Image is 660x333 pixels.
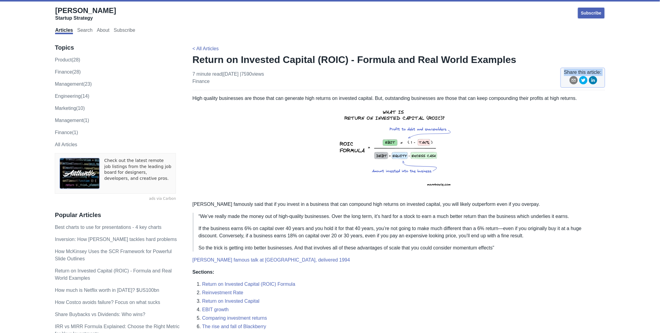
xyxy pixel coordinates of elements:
[193,257,350,262] a: [PERSON_NAME] famous talk at [GEOGRAPHIC_DATA], delivered 1994
[193,269,214,275] strong: Sections:
[199,244,600,252] p: So the trick is getting into better businesses. And that involves all of these advantages of scal...
[55,6,116,15] span: [PERSON_NAME]
[55,300,160,305] a: How Costco avoids failure? Focus on what sucks
[55,237,177,242] a: Inversion: How [PERSON_NAME] tackles hard problems
[55,142,77,147] a: All Articles
[55,211,180,219] h3: Popular Articles
[193,54,605,66] h1: Return on Invested Capital (ROIC) - Formula and Real World Examples
[193,201,605,208] p: [PERSON_NAME] famously said that if you invest in a business that can compound high returns on in...
[569,76,578,87] button: email
[55,6,116,21] a: [PERSON_NAME]Startup Strategy
[589,76,597,87] button: linkedin
[193,95,605,196] p: High quality businesses are those that can generate high returns on invested capital. But, outsta...
[202,282,295,287] a: Return on Invested Capital (ROIC) Formula
[55,268,172,281] a: Return on Invested Capital (ROIC) - Formula and Real World Examples
[55,312,145,317] a: Share Buybacks vs Dividends: Who wins?
[55,225,161,230] a: Best charts to use for presentations - 4 key charts
[577,7,605,19] a: Subscribe
[202,315,267,321] a: Comparing investment returns
[55,69,81,74] a: finance(28)
[97,28,110,34] a: About
[564,69,602,76] span: Share this article:
[193,46,219,51] a: < All Articles
[55,94,89,99] a: engineering(14)
[55,118,89,123] a: Management(1)
[77,28,93,34] a: Search
[199,213,600,220] p: “We’ve really made the money out of high-quality businesses. Over the long term, it’s hard for a ...
[55,288,159,293] a: How much is Netflix worth in [DATE]? $US100bn
[104,158,171,189] a: Check out the latest remote job listings from the leading job board for designers, developers, an...
[240,71,264,77] span: | 7590 views
[193,79,210,84] a: finance
[55,130,78,135] a: Finance(1)
[202,298,259,304] a: Return on Invested Capital
[579,76,588,87] button: twitter
[202,307,229,312] a: EBIT growth
[114,28,135,34] a: Subscribe
[202,324,266,329] a: The rise and fall of Blackberry
[55,44,180,51] h3: Topics
[55,15,116,21] div: Startup Strategy
[202,290,243,295] a: Reinvestment Rate
[55,28,73,34] a: Articles
[199,225,600,239] p: If the business earns 6% on capital over 40 years and you hold it for that 40 years, you’re not g...
[55,249,172,261] a: How McKinsey Uses the SCR Framework for Powerful Slide Outlines
[55,106,85,111] a: marketing(10)
[55,196,176,202] a: ads via Carbon
[332,102,466,196] img: return-on-invested-capital
[55,57,80,62] a: product(28)
[193,71,264,85] p: 7 minute read | [DATE]
[55,81,92,87] a: management(23)
[59,158,100,189] img: ads via Carbon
